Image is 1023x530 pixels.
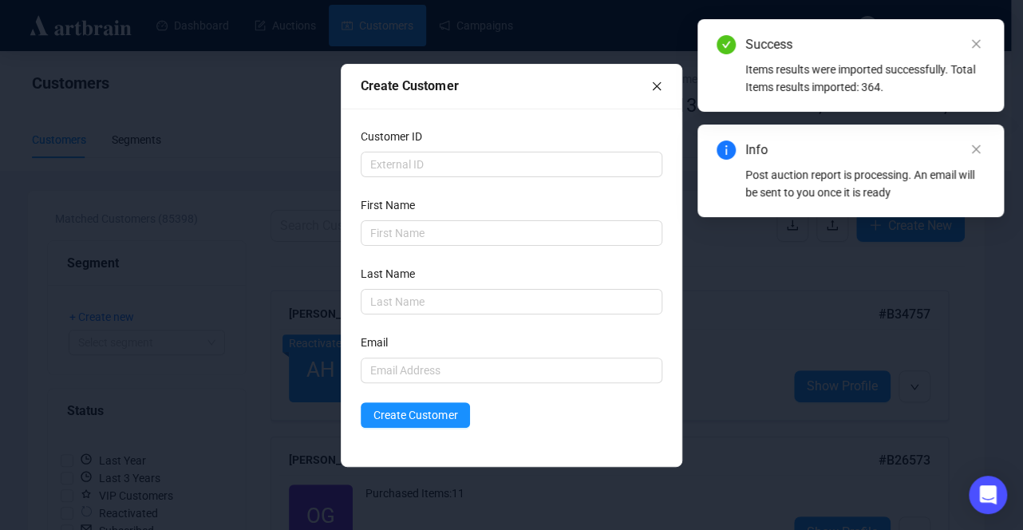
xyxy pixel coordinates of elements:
[651,81,662,92] span: close
[361,152,662,177] input: External ID
[717,140,736,160] span: info-circle
[361,76,650,96] div: Create Customer
[745,35,985,54] div: Success
[361,402,470,428] button: Create Customer
[361,334,398,351] label: Email
[373,406,457,424] span: Create Customer
[967,140,985,158] a: Close
[970,38,982,49] span: close
[745,140,985,160] div: Info
[745,166,985,201] div: Post auction report is processing. An email will be sent to you once it is ready
[361,196,425,214] label: First Name
[361,265,425,283] label: Last Name
[969,476,1007,514] div: Open Intercom Messenger
[970,144,982,155] span: close
[745,61,985,96] div: Items results were imported successfully. Total Items results imported: 364.
[967,35,985,53] a: Close
[361,289,662,314] input: Last Name
[361,220,662,246] input: First Name
[361,358,662,383] input: Email Address
[361,128,433,145] label: Customer ID
[717,35,736,54] span: check-circle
